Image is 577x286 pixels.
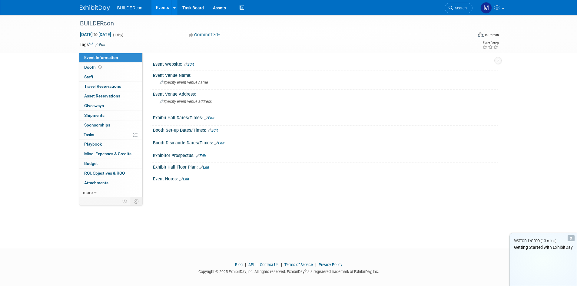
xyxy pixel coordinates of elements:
[79,111,142,120] a: Shipments
[260,262,279,267] a: Contact Us
[153,163,498,170] div: Exhibit Hall Floor Plan:
[153,60,498,67] div: Event Website:
[84,180,108,185] span: Attachments
[179,177,189,181] a: Edit
[84,132,94,137] span: Tasks
[79,91,142,101] a: Asset Reservations
[79,101,142,110] a: Giveaways
[84,171,125,176] span: ROI, Objectives & ROO
[248,262,254,267] a: API
[84,84,121,89] span: Travel Reservations
[79,149,142,159] a: Misc. Expenses & Credits
[79,130,142,140] a: Tasks
[196,154,206,158] a: Edit
[510,238,577,244] div: Watch Demo
[84,113,104,118] span: Shipments
[187,32,223,38] button: Committed
[314,262,318,267] span: |
[112,33,123,37] span: (1 day)
[485,33,499,37] div: In-Person
[84,55,118,60] span: Event Information
[84,161,98,166] span: Budget
[93,32,98,37] span: to
[84,103,104,108] span: Giveaways
[184,62,194,67] a: Edit
[83,190,93,195] span: more
[153,138,498,146] div: Booth Dismantle Dates/Times:
[130,197,142,205] td: Toggle Event Tabs
[510,244,577,250] div: Getting Started with ExhibitDay
[319,262,342,267] a: Privacy Policy
[437,31,499,41] div: Event Format
[84,65,103,70] span: Booth
[214,141,224,145] a: Edit
[445,3,473,13] a: Search
[79,169,142,178] a: ROI, Objectives & ROO
[199,165,209,169] a: Edit
[79,178,142,188] a: Attachments
[160,80,208,85] span: Specify event venue name
[84,151,131,156] span: Misc. Expenses & Credits
[80,32,111,37] span: [DATE] [DATE]
[244,262,247,267] span: |
[153,174,498,182] div: Event Notes:
[453,6,467,10] span: Search
[95,43,105,47] a: Edit
[78,18,463,29] div: BUILDERcon
[117,5,142,10] span: BUILDERcon
[280,262,284,267] span: |
[79,120,142,130] a: Sponsorships
[80,5,110,11] img: ExhibitDay
[208,128,218,133] a: Edit
[480,2,492,14] img: Marygrace House
[84,142,102,146] span: Playbook
[235,262,243,267] a: Blog
[153,71,498,78] div: Event Venue Name:
[79,188,142,197] a: more
[79,140,142,149] a: Playbook
[153,113,498,121] div: Exhibit Hall Dates/Times:
[84,94,120,98] span: Asset Reservations
[255,262,259,267] span: |
[284,262,313,267] a: Terms of Service
[120,197,130,205] td: Personalize Event Tab Strip
[153,126,498,133] div: Booth Set-up Dates/Times:
[478,32,484,37] img: Format-Inperson.png
[568,235,575,241] div: Dismiss
[204,116,214,120] a: Edit
[79,72,142,82] a: Staff
[97,65,103,69] span: Booth not reserved yet
[541,239,556,243] span: (13 mins)
[160,99,212,104] span: Specify event venue address
[84,123,110,127] span: Sponsorships
[79,82,142,91] a: Travel Reservations
[80,41,105,48] td: Tags
[304,269,307,272] sup: ®
[153,151,498,159] div: Exhibitor Prospectus:
[153,90,498,97] div: Event Venue Address:
[79,63,142,72] a: Booth
[79,53,142,62] a: Event Information
[84,74,93,79] span: Staff
[482,41,499,44] div: Event Rating
[79,159,142,168] a: Budget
